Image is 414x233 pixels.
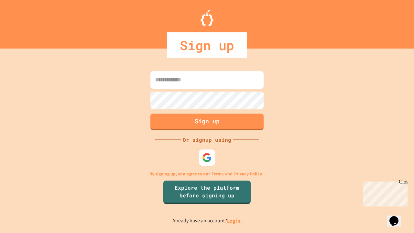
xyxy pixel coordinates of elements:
[202,153,212,162] img: google-icon.svg
[172,217,242,225] p: Already have an account?
[201,10,213,26] img: Logo.svg
[3,3,45,41] div: Chat with us now!Close
[387,207,408,227] iframe: chat widget
[150,114,264,130] button: Sign up
[360,179,408,206] iframe: chat widget
[234,171,262,177] a: Privacy Policy
[163,181,251,204] a: Explore the platform before signing up
[227,217,242,224] a: Log in.
[149,171,265,177] p: By signing up, you agree to our and .
[167,32,247,58] div: Sign up
[212,171,223,177] a: Terms
[181,136,233,144] div: Or signup using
